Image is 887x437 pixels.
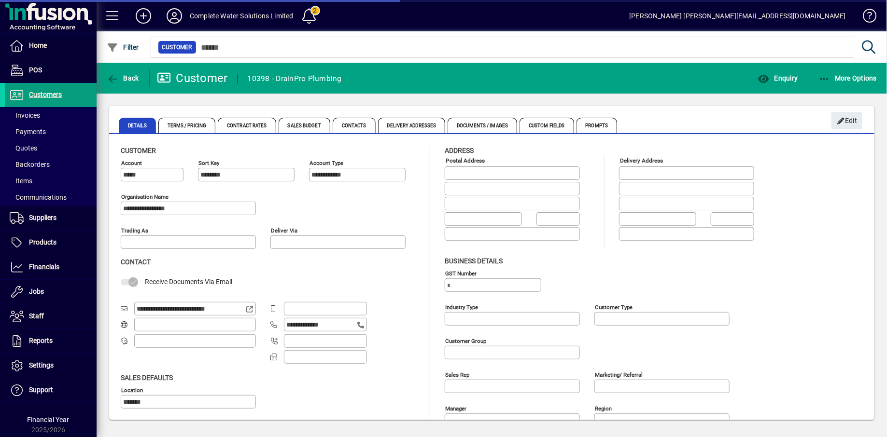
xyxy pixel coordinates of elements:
[158,118,216,133] span: Terms / Pricing
[107,43,139,51] span: Filter
[29,361,54,369] span: Settings
[5,107,97,123] a: Invoices
[445,405,466,411] mat-label: Manager
[10,144,37,152] span: Quotes
[29,287,44,295] span: Jobs
[5,354,97,378] a: Settings
[10,193,67,201] span: Communications
[29,386,53,394] span: Support
[5,304,97,328] a: Staff
[5,58,97,82] a: POS
[595,405,612,411] mat-label: Region
[5,189,97,205] a: Communications
[104,39,141,56] button: Filter
[629,8,846,24] div: [PERSON_NAME] [PERSON_NAME][EMAIL_ADDRESS][DOMAIN_NAME]
[758,74,798,82] span: Enquiry
[5,34,97,58] a: Home
[5,255,97,279] a: Financials
[29,214,56,221] span: Suppliers
[448,118,517,133] span: Documents / Images
[445,303,478,310] mat-label: Industry type
[107,74,139,82] span: Back
[119,118,156,133] span: Details
[5,123,97,140] a: Payments
[162,42,192,52] span: Customer
[10,177,32,185] span: Items
[28,416,70,423] span: Financial Year
[29,91,62,98] span: Customers
[577,118,618,133] span: Prompts
[121,147,156,154] span: Customer
[29,238,56,246] span: Products
[310,160,343,166] mat-label: Account Type
[198,160,219,166] mat-label: Sort key
[218,118,276,133] span: Contract Rates
[445,147,474,154] span: Address
[248,71,342,86] div: 10398 - DrainPro Plumbing
[29,41,47,49] span: Home
[121,160,142,166] mat-label: Account
[520,118,574,133] span: Custom Fields
[333,118,376,133] span: Contacts
[831,112,862,129] button: Edit
[378,118,446,133] span: Delivery Addresses
[5,156,97,173] a: Backorders
[5,206,97,230] a: Suppliers
[856,2,875,33] a: Knowledge Base
[121,374,173,382] span: Sales defaults
[816,69,880,87] button: More Options
[837,113,858,129] span: Edit
[157,70,228,86] div: Customer
[29,337,53,344] span: Reports
[595,371,643,378] mat-label: Marketing/ Referral
[445,270,477,276] mat-label: GST Number
[29,263,59,271] span: Financials
[190,8,294,24] div: Complete Water Solutions Limited
[5,378,97,402] a: Support
[97,69,150,87] app-page-header-button: Back
[445,257,503,265] span: Business details
[29,66,42,74] span: POS
[5,280,97,304] a: Jobs
[279,118,330,133] span: Sales Budget
[445,337,486,344] mat-label: Customer group
[145,278,232,286] span: Receive Documents Via Email
[818,74,877,82] span: More Options
[128,7,159,25] button: Add
[271,227,297,234] mat-label: Deliver via
[121,386,143,393] mat-label: Location
[5,173,97,189] a: Items
[29,312,44,320] span: Staff
[121,227,148,234] mat-label: Trading as
[121,258,151,266] span: Contact
[10,111,40,119] span: Invoices
[5,329,97,353] a: Reports
[445,371,469,378] mat-label: Sales rep
[10,128,46,136] span: Payments
[755,69,800,87] button: Enquiry
[121,193,169,200] mat-label: Organisation name
[5,231,97,255] a: Products
[10,161,50,168] span: Backorders
[5,140,97,156] a: Quotes
[104,69,141,87] button: Back
[159,7,190,25] button: Profile
[595,303,633,310] mat-label: Customer type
